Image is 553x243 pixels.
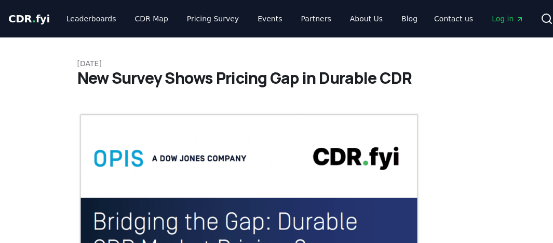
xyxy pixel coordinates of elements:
a: About Us [342,9,391,28]
span: Log in [492,14,524,24]
p: [DATE] [77,58,476,69]
a: CDR.fyi [8,11,50,26]
a: Pricing Survey [179,9,247,28]
a: Contact us [426,9,481,28]
a: Partners [293,9,340,28]
nav: Main [58,9,426,28]
span: . [32,12,36,25]
a: Events [249,9,290,28]
a: Leaderboards [58,9,125,28]
h1: New Survey Shows Pricing Gap in Durable CDR [77,69,476,87]
nav: Main [426,9,532,28]
a: Blog [393,9,426,28]
a: Log in [483,9,532,28]
span: CDR fyi [8,12,50,25]
a: CDR Map [127,9,177,28]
